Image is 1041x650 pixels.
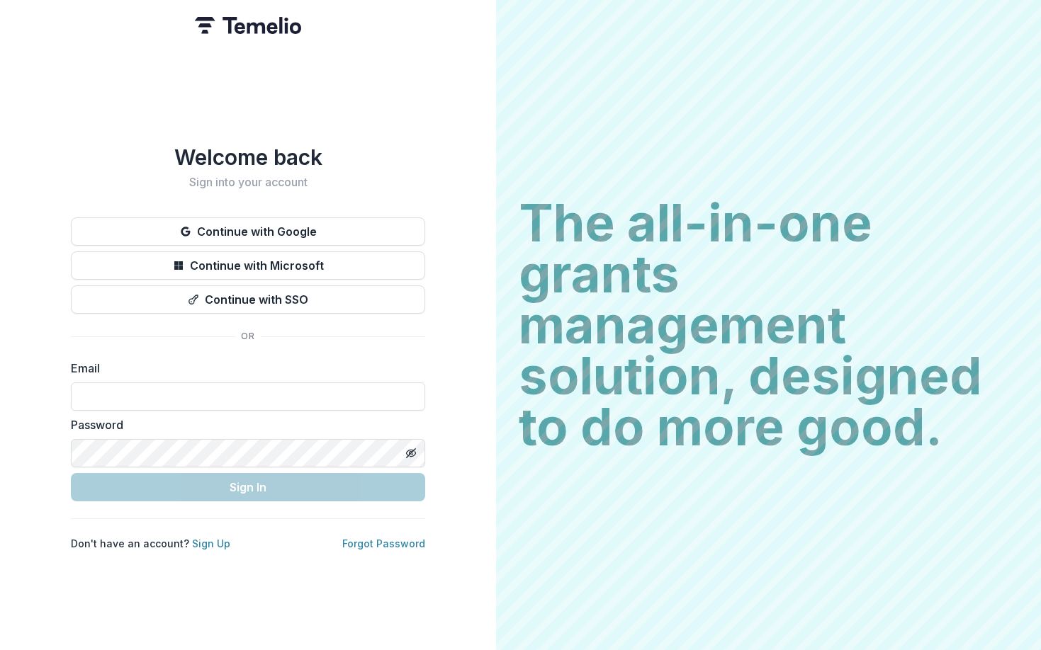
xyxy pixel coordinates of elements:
label: Password [71,416,417,433]
button: Sign In [71,473,425,501]
h2: Sign into your account [71,176,425,189]
button: Toggle password visibility [400,442,422,464]
p: Don't have an account? [71,536,230,551]
a: Forgot Password [342,537,425,549]
img: Temelio [195,17,301,34]
a: Sign Up [192,537,230,549]
label: Email [71,360,417,377]
button: Continue with Microsoft [71,251,425,280]
button: Continue with SSO [71,285,425,314]
h1: Welcome back [71,144,425,170]
button: Continue with Google [71,217,425,246]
